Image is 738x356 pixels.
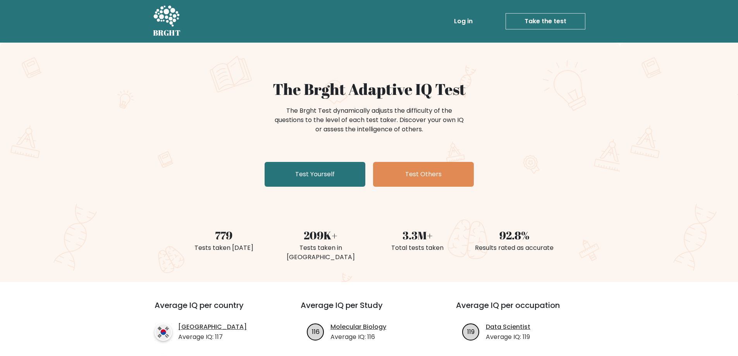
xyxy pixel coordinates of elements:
[486,322,530,332] a: Data Scientist
[330,322,386,332] a: Molecular Biology
[180,227,268,243] div: 779
[180,243,268,253] div: Tests taken [DATE]
[506,13,585,29] a: Take the test
[374,227,461,243] div: 3.3M+
[301,301,437,319] h3: Average IQ per Study
[467,327,475,336] text: 119
[178,322,247,332] a: [GEOGRAPHIC_DATA]
[153,3,181,40] a: BRGHT
[277,227,365,243] div: 209K+
[153,28,181,38] h5: BRGHT
[373,162,474,187] a: Test Others
[272,106,466,134] div: The Brght Test dynamically adjusts the difficulty of the questions to the level of each test take...
[456,301,593,319] h3: Average IQ per occupation
[374,243,461,253] div: Total tests taken
[180,80,558,98] h1: The Brght Adaptive IQ Test
[155,301,273,319] h3: Average IQ per country
[155,323,172,341] img: country
[265,162,365,187] a: Test Yourself
[451,14,476,29] a: Log in
[277,243,365,262] div: Tests taken in [GEOGRAPHIC_DATA]
[330,332,386,342] p: Average IQ: 116
[178,332,247,342] p: Average IQ: 117
[312,327,320,336] text: 116
[486,332,530,342] p: Average IQ: 119
[471,227,558,243] div: 92.8%
[471,243,558,253] div: Results rated as accurate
